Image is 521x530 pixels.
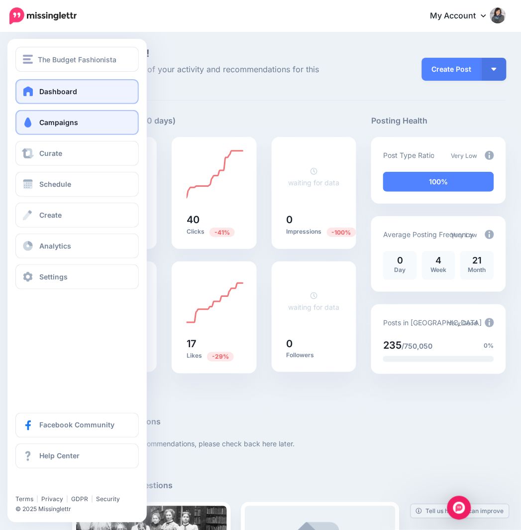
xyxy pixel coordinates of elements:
[39,87,77,96] span: Dashboard
[187,227,241,237] p: Clicks
[485,151,494,160] img: info-circle-grey.png
[72,438,506,450] p: You have no active recommendations, please check back here later.
[287,352,341,360] p: Followers
[15,265,139,289] a: Settings
[15,110,139,135] a: Campaigns
[383,149,434,161] p: Post Type Ratio
[15,444,139,469] a: Help Center
[451,231,478,239] span: Very Low
[36,496,38,503] span: |
[39,272,68,281] span: Settings
[39,180,71,188] span: Schedule
[39,149,62,157] span: Curate
[15,47,139,72] button: The Budget Fashionista
[287,339,341,349] h5: 0
[187,215,241,225] h5: 40
[187,352,241,361] p: Likes
[383,317,482,328] p: Posts in [GEOGRAPHIC_DATA]
[287,215,341,225] h5: 0
[402,342,432,351] span: /750,050
[72,63,356,89] span: Here's an overview of your activity and recommendations for this workspace.
[207,352,234,362] span: Previous period: 24
[15,481,91,491] iframe: Twitter Follow Button
[39,452,80,460] span: Help Center
[15,203,139,228] a: Create
[15,79,139,104] a: Dashboard
[427,256,451,265] p: 4
[287,227,341,237] p: Impressions
[371,115,506,127] h5: Posting Health
[431,266,447,273] span: Week
[71,496,88,503] a: GDPR
[447,496,471,520] div: Open Intercom Messenger
[66,496,68,503] span: |
[15,413,139,438] a: Facebook Community
[38,54,116,65] span: The Budget Fashionista
[383,172,494,192] div: 100% of your posts in the last 30 days have been from Drip Campaigns
[383,229,474,240] p: Average Posting Frequency
[15,505,145,515] li: © 2025 Missinglettr
[72,416,506,428] h5: Recommended Actions
[451,152,478,159] span: Very Low
[289,167,340,187] a: waiting for data
[484,341,494,351] span: 0%
[485,230,494,239] img: info-circle-grey.png
[41,496,63,503] a: Privacy
[289,291,340,311] a: waiting for data
[468,266,486,273] span: Month
[15,141,139,166] a: Curate
[422,58,482,81] a: Create Post
[420,4,506,28] a: My Account
[39,118,78,127] span: Campaigns
[9,7,77,24] img: Missinglettr
[15,172,139,197] a: Schedule
[15,496,33,503] a: Terms
[485,318,494,327] img: info-circle-grey.png
[327,228,356,237] span: Previous period: 265
[72,480,506,492] h5: Curated Post Suggestions
[39,421,114,429] span: Facebook Community
[465,256,489,265] p: 21
[187,339,241,349] h5: 17
[91,496,93,503] span: |
[448,319,478,327] span: Very Good
[388,256,412,265] p: 0
[23,55,33,64] img: menu.png
[39,242,71,250] span: Analytics
[39,211,62,219] span: Create
[209,228,235,237] span: Previous period: 68
[411,505,509,518] a: Tell us how we can improve
[383,340,402,352] span: 235
[96,496,120,503] a: Security
[492,68,497,71] img: arrow-down-white.png
[395,266,406,273] span: Day
[15,234,139,259] a: Analytics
